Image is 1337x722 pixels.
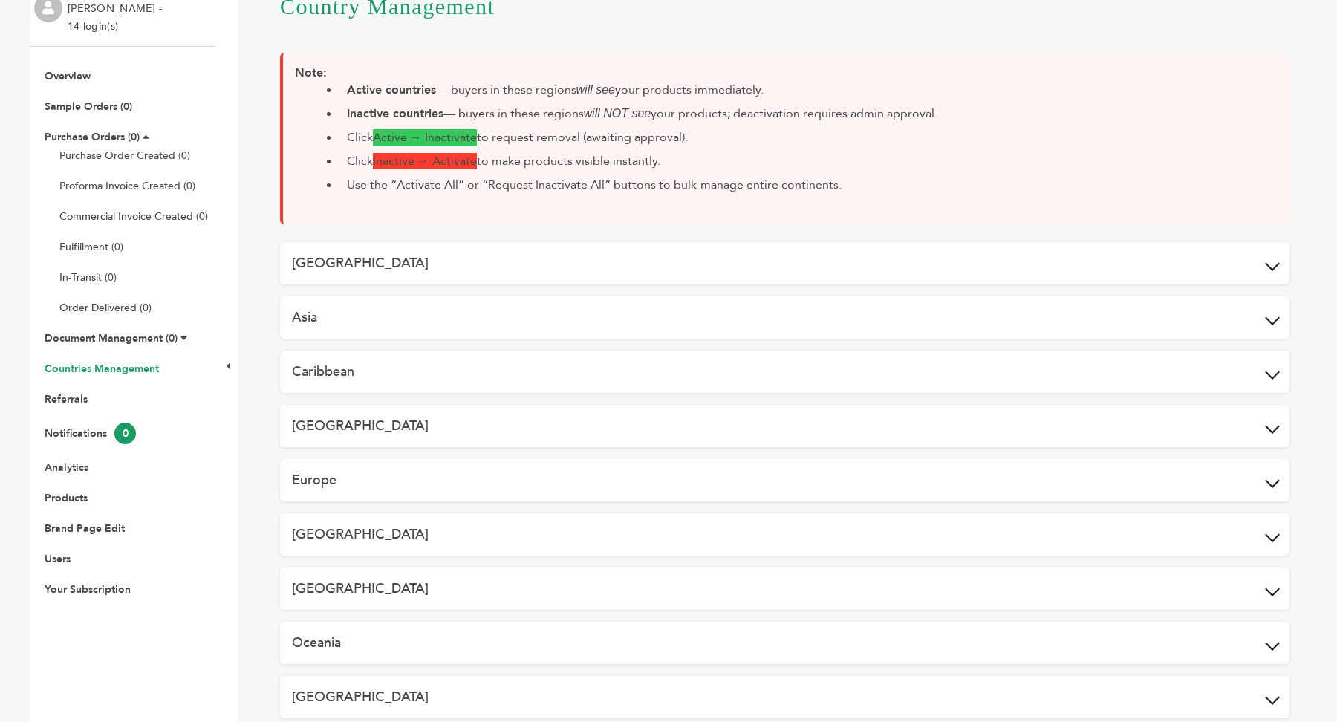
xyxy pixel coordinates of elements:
[45,521,125,536] a: Brand Page Edit
[584,107,651,120] em: will NOT see
[280,351,1289,393] button: Caribbean
[280,513,1289,556] button: [GEOGRAPHIC_DATA]
[280,405,1289,447] button: [GEOGRAPHIC_DATA]
[45,362,159,376] a: Countries Management
[280,296,1289,339] button: Asia
[576,83,615,96] em: will see
[45,582,131,596] a: Your Subscription
[280,567,1289,610] button: [GEOGRAPHIC_DATA]
[59,209,208,224] a: Commercial Invoice Created (0)
[373,153,477,169] span: Inactive → Activate
[45,69,91,83] a: Overview
[45,491,88,505] a: Products
[114,423,136,444] span: 0
[295,65,327,81] strong: Note:
[280,459,1289,501] button: Europe
[59,149,190,163] a: Purchase Order Created (0)
[45,461,88,475] a: Analytics
[339,105,1278,123] li: — buyers in these regions your products; deactivation requires admin approval.
[280,676,1289,718] button: [GEOGRAPHIC_DATA]
[373,129,477,146] span: Active → Inactivate
[339,176,1278,194] li: Use the “Activate All” or “Request Inactivate All” buttons to bulk-manage entire continents.
[59,240,123,254] a: Fulfillment (0)
[347,82,436,98] b: Active countries
[347,105,443,122] b: Inactive countries
[45,100,132,114] a: Sample Orders (0)
[45,331,178,345] a: Document Management (0)
[339,152,1278,170] li: Click to make products visible instantly.
[339,129,1278,146] li: Click to request removal (awaiting approval).
[45,552,71,566] a: Users
[280,622,1289,664] button: Oceania
[339,81,1278,99] li: — buyers in these regions your products immediately.
[59,179,195,193] a: Proforma Invoice Created (0)
[45,426,136,440] a: Notifications0
[45,392,88,406] a: Referrals
[280,242,1289,284] button: [GEOGRAPHIC_DATA]
[59,270,117,284] a: In-Transit (0)
[45,130,140,144] a: Purchase Orders (0)
[59,301,152,315] a: Order Delivered (0)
